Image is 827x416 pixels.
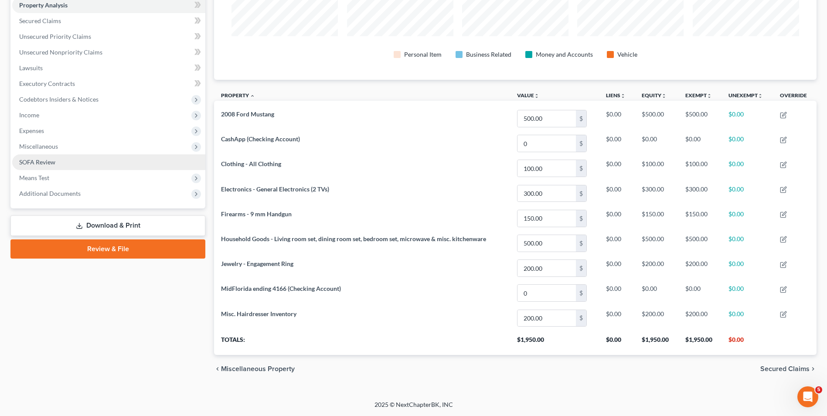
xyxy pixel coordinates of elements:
[536,50,593,59] div: Money and Accounts
[599,306,635,331] td: $0.00
[19,33,91,40] span: Unsecured Priority Claims
[599,156,635,181] td: $0.00
[810,365,817,372] i: chevron_right
[599,131,635,156] td: $0.00
[19,1,68,9] span: Property Analysis
[642,92,667,99] a: Equityunfold_more
[721,206,773,231] td: $0.00
[599,281,635,306] td: $0.00
[678,231,722,256] td: $500.00
[576,310,586,327] div: $
[214,365,295,372] button: chevron_left Miscellaneous Property
[635,156,678,181] td: $100.00
[635,106,678,131] td: $500.00
[214,365,221,372] i: chevron_left
[635,281,678,306] td: $0.00
[19,111,39,119] span: Income
[815,386,822,393] span: 5
[10,239,205,259] a: Review & File
[576,260,586,276] div: $
[221,110,274,118] span: 2008 Ford Mustang
[721,256,773,280] td: $0.00
[517,160,576,177] input: 0.00
[19,64,43,72] span: Lawsuits
[599,106,635,131] td: $0.00
[19,190,81,197] span: Additional Documents
[221,185,329,193] span: Electronics - General Electronics (2 TVs)
[576,210,586,227] div: $
[12,13,205,29] a: Secured Claims
[466,50,511,59] div: Business Related
[576,110,586,127] div: $
[19,127,44,134] span: Expenses
[599,256,635,280] td: $0.00
[221,365,295,372] span: Miscellaneous Property
[721,281,773,306] td: $0.00
[678,306,722,331] td: $200.00
[721,331,773,355] th: $0.00
[728,92,763,99] a: Unexemptunfold_more
[797,386,818,407] iframe: Intercom live chat
[576,185,586,202] div: $
[707,93,712,99] i: unfold_more
[617,50,637,59] div: Vehicle
[19,17,61,24] span: Secured Claims
[721,306,773,331] td: $0.00
[10,215,205,236] a: Download & Print
[599,331,635,355] th: $0.00
[635,206,678,231] td: $150.00
[678,256,722,280] td: $200.00
[517,310,576,327] input: 0.00
[19,158,55,166] span: SOFA Review
[221,210,292,218] span: Firearms - 9 mm Handgun
[221,285,341,292] span: MidFlorida ending 4166 (Checking Account)
[12,76,205,92] a: Executory Contracts
[721,231,773,256] td: $0.00
[12,44,205,60] a: Unsecured Nonpriority Claims
[773,87,817,106] th: Override
[576,285,586,301] div: $
[517,285,576,301] input: 0.00
[12,60,205,76] a: Lawsuits
[760,365,810,372] span: Secured Claims
[576,135,586,152] div: $
[250,93,255,99] i: expand_less
[635,231,678,256] td: $500.00
[517,260,576,276] input: 0.00
[678,281,722,306] td: $0.00
[661,93,667,99] i: unfold_more
[678,331,722,355] th: $1,950.00
[678,206,722,231] td: $150.00
[12,29,205,44] a: Unsecured Priority Claims
[517,110,576,127] input: 0.00
[599,181,635,206] td: $0.00
[678,106,722,131] td: $500.00
[517,185,576,202] input: 0.00
[221,310,296,317] span: Misc. Hairdresser Inventory
[721,181,773,206] td: $0.00
[19,80,75,87] span: Executory Contracts
[221,260,293,267] span: Jewelry - Engagement Ring
[19,95,99,103] span: Codebtors Insiders & Notices
[214,331,510,355] th: Totals:
[685,92,712,99] a: Exemptunfold_more
[606,92,626,99] a: Liensunfold_more
[221,135,300,143] span: CashApp (Checking Account)
[221,235,486,242] span: Household Goods - Living room set, dining room set, bedroom set, microwave & misc. kitchenware
[678,131,722,156] td: $0.00
[19,174,49,181] span: Means Test
[721,156,773,181] td: $0.00
[576,160,586,177] div: $
[635,181,678,206] td: $300.00
[635,256,678,280] td: $200.00
[19,48,102,56] span: Unsecured Nonpriority Claims
[517,92,539,99] a: Valueunfold_more
[517,235,576,252] input: 0.00
[534,93,539,99] i: unfold_more
[599,231,635,256] td: $0.00
[221,92,255,99] a: Property expand_less
[404,50,442,59] div: Personal Item
[517,210,576,227] input: 0.00
[635,306,678,331] td: $200.00
[576,235,586,252] div: $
